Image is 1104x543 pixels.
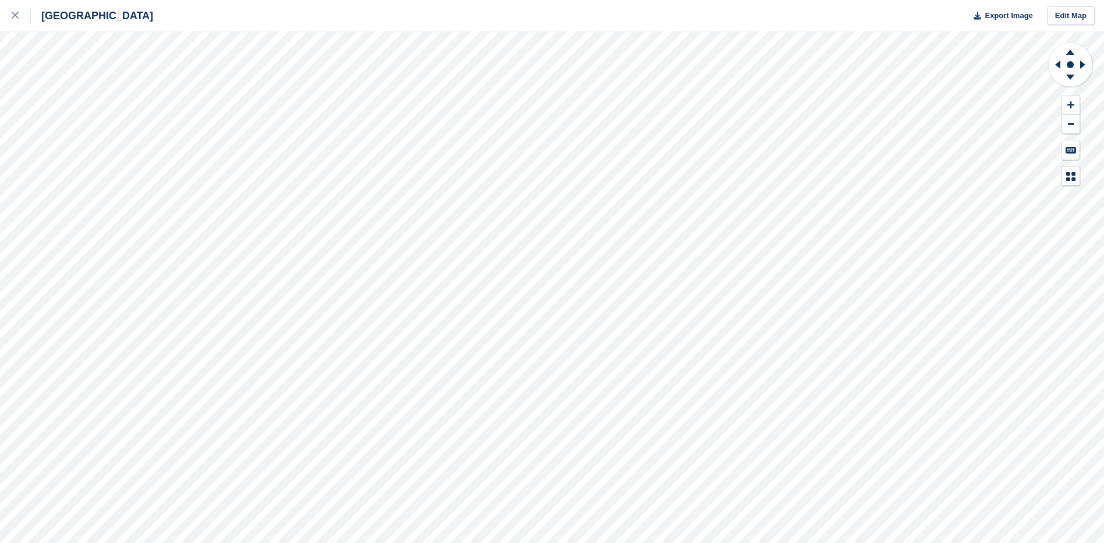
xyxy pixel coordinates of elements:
button: Zoom Out [1062,115,1080,134]
button: Map Legend [1062,167,1080,186]
button: Keyboard Shortcuts [1062,140,1080,160]
a: Edit Map [1047,6,1095,26]
div: [GEOGRAPHIC_DATA] [31,9,153,23]
span: Export Image [985,10,1032,22]
button: Zoom In [1062,96,1080,115]
button: Export Image [967,6,1033,26]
